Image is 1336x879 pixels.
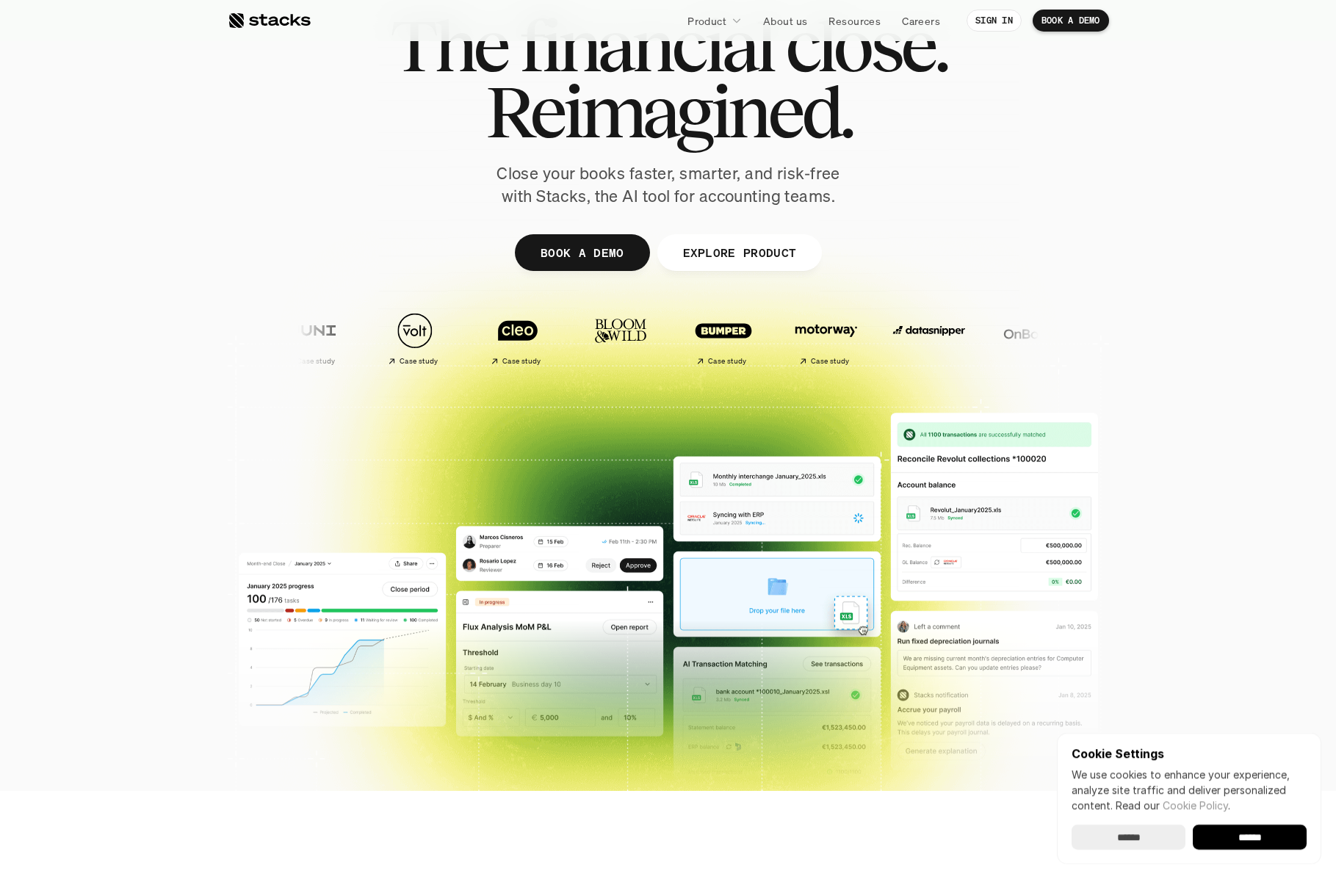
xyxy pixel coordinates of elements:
p: Close your books faster, smarter, and risk-free with Stacks, the AI tool for accounting teams. [485,162,852,208]
p: Careers [902,13,940,29]
a: About us [754,7,816,34]
a: Careers [893,7,949,34]
span: Read our . [1116,799,1230,811]
h2: Case study [707,357,746,366]
h2: Case study [296,357,335,366]
span: Reimagined. [485,79,851,145]
h2: Case study [810,357,849,366]
a: BOOK A DEMO [1033,10,1109,32]
a: Case study [470,305,566,372]
p: BOOK A DEMO [1041,15,1100,26]
p: Cookie Settings [1072,748,1307,759]
a: Case study [264,305,360,372]
p: About us [763,13,807,29]
p: Product [687,13,726,29]
a: Case study [779,305,874,372]
a: Case study [676,305,771,372]
a: Case study [367,305,463,372]
p: BOOK A DEMO [540,242,624,263]
h2: Case study [399,357,438,366]
span: The [390,12,507,79]
a: SIGN IN [967,10,1022,32]
p: EXPLORE PRODUCT [682,242,796,263]
a: EXPLORE PRODUCT [657,234,822,271]
h2: Case study [502,357,541,366]
a: Cookie Policy [1163,799,1228,811]
span: financial [519,12,773,79]
a: Privacy Policy [173,340,238,350]
span: close. [785,12,947,79]
p: SIGN IN [975,15,1013,26]
a: Resources [820,7,889,34]
p: Resources [828,13,881,29]
p: We use cookies to enhance your experience, analyze site traffic and deliver personalized content. [1072,767,1307,813]
a: BOOK A DEMO [514,234,649,271]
